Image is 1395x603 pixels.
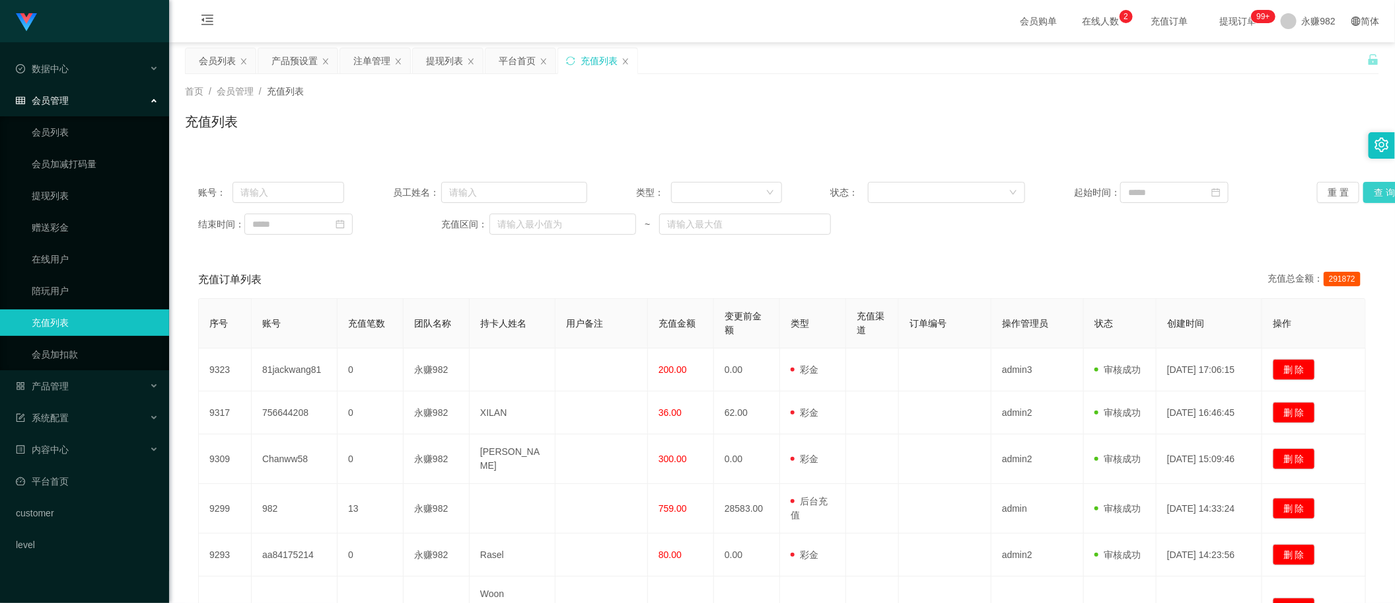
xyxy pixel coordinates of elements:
i: 图标: calendar [336,220,345,229]
span: 账号： [198,186,232,200]
i: 图标: appstore-o [16,382,25,391]
td: aa84175214 [252,534,338,577]
i: 图标: close [394,58,402,65]
td: Rasel [470,534,555,577]
td: 永赚982 [404,484,470,534]
input: 请输入最大值 [659,214,831,235]
a: level [16,532,159,558]
div: 平台首页 [499,48,536,73]
span: 审核成功 [1094,549,1141,560]
span: 291872 [1324,272,1361,286]
a: 会员列表 [32,119,159,145]
div: 注单管理 [353,48,390,73]
div: 充值总金额： [1268,272,1366,288]
span: 变更前金额 [725,311,762,335]
i: 图标: setting [1375,138,1389,152]
td: 0.00 [714,434,780,484]
span: 审核成功 [1094,503,1141,514]
td: [DATE] 16:46:45 [1157,391,1262,434]
span: 团队名称 [414,318,451,329]
div: 会员列表 [199,48,236,73]
span: 类型： [636,186,671,200]
button: 删 除 [1273,544,1315,565]
span: ~ [636,218,659,231]
button: 删 除 [1273,498,1315,519]
span: 状态 [1094,318,1113,329]
span: 充值金额 [659,318,696,329]
td: 9317 [199,391,252,434]
td: 9323 [199,348,252,391]
td: 756644208 [252,391,338,434]
div: 产品预设置 [271,48,318,73]
span: 在线人数 [1076,17,1126,26]
td: 81jackwang81 [252,348,338,391]
i: 图标: sync [566,56,575,65]
span: / [209,86,211,97]
span: 操作管理员 [1002,318,1048,329]
i: 图标: profile [16,445,25,454]
span: 产品管理 [16,381,69,391]
button: 删 除 [1273,359,1315,380]
td: 13 [338,484,404,534]
td: XILAN [470,391,555,434]
span: 彩金 [791,549,818,560]
a: customer [16,500,159,526]
span: 首页 [185,86,203,97]
i: 图标: down [1009,188,1017,198]
span: 彩金 [791,454,818,464]
td: 0 [338,348,404,391]
span: 300.00 [659,454,687,464]
i: 图标: global [1351,17,1361,26]
td: 永赚982 [404,534,470,577]
td: 28583.00 [714,484,780,534]
span: 账号 [262,318,281,329]
td: [PERSON_NAME] [470,434,555,484]
td: 0 [338,391,404,434]
td: admin2 [991,434,1084,484]
span: 200.00 [659,364,687,375]
span: 类型 [791,318,809,329]
span: 提现订单 [1213,17,1264,26]
sup: 277 [1251,10,1275,23]
span: 审核成功 [1094,407,1141,418]
td: 永赚982 [404,391,470,434]
td: [DATE] 14:33:24 [1157,484,1262,534]
td: 永赚982 [404,348,470,391]
span: 序号 [209,318,228,329]
i: 图标: close [467,58,475,65]
span: 36.00 [659,407,682,418]
i: 图标: close [622,58,629,65]
i: 图标: unlock [1367,54,1379,65]
button: 删 除 [1273,448,1315,469]
td: Chanww58 [252,434,338,484]
i: 图标: form [16,413,25,422]
span: 持卡人姓名 [480,318,526,329]
a: 充值列表 [32,309,159,336]
td: 0.00 [714,348,780,391]
span: 会员管理 [217,86,254,97]
span: 起始时间： [1074,186,1120,200]
span: 充值区间： [441,218,489,231]
td: 9309 [199,434,252,484]
td: 982 [252,484,338,534]
span: 充值渠道 [857,311,884,335]
a: 在线用户 [32,246,159,272]
span: 充值笔数 [348,318,385,329]
td: 62.00 [714,391,780,434]
td: 9299 [199,484,252,534]
span: 系统配置 [16,413,69,423]
td: 9293 [199,534,252,577]
td: 0 [338,434,404,484]
span: / [259,86,262,97]
span: 操作 [1273,318,1291,329]
td: admin [991,484,1084,534]
i: 图标: down [766,188,774,198]
td: [DATE] 15:09:46 [1157,434,1262,484]
a: 赠送彩金 [32,214,159,241]
i: 图标: menu-fold [185,1,230,43]
span: 内容中心 [16,444,69,455]
span: 结束时间： [198,218,244,231]
a: 陪玩用户 [32,278,159,304]
i: 图标: close [540,58,548,65]
span: 会员管理 [16,95,69,106]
